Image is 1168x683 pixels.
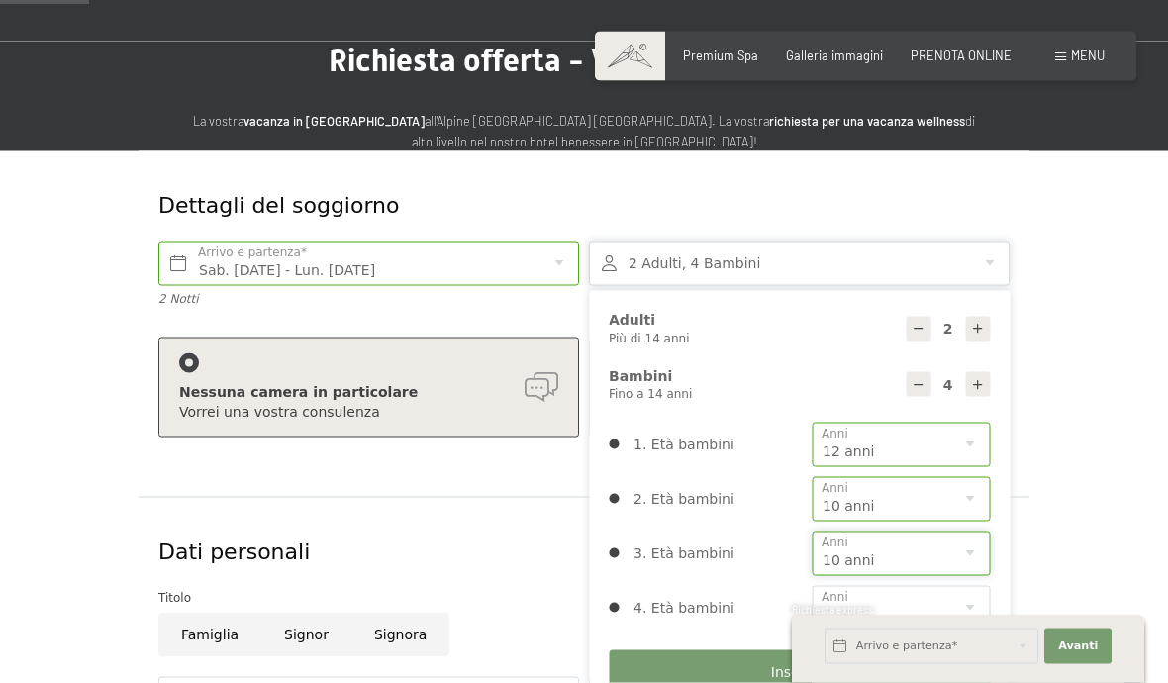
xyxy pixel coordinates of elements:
button: Avanti [1044,629,1112,664]
div: Nessuna camera in particolare [179,383,558,403]
span: Avanti [1058,638,1098,654]
a: Premium Spa [683,48,758,63]
p: La vostra all'Alpine [GEOGRAPHIC_DATA] [GEOGRAPHIC_DATA]. La vostra di alto livello nel nostro ho... [188,111,980,151]
strong: vacanza in [GEOGRAPHIC_DATA] [243,113,425,129]
a: Galleria immagini [786,48,883,63]
div: Vorrei una vostra consulenza [179,403,558,423]
div: Titolo [158,588,1010,608]
div: Dettagli del soggiorno [158,191,866,222]
div: 2 Notti [158,291,579,308]
span: Inserisci [771,663,827,683]
div: Dati personali [158,537,1010,568]
span: Menu [1071,48,1105,63]
strong: richiesta per una vacanza wellness [769,113,965,129]
span: Richiesta offerta - Vacanze da sogno [329,42,840,79]
a: PRENOTA ONLINE [911,48,1012,63]
span: Richiesta express [792,604,873,616]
